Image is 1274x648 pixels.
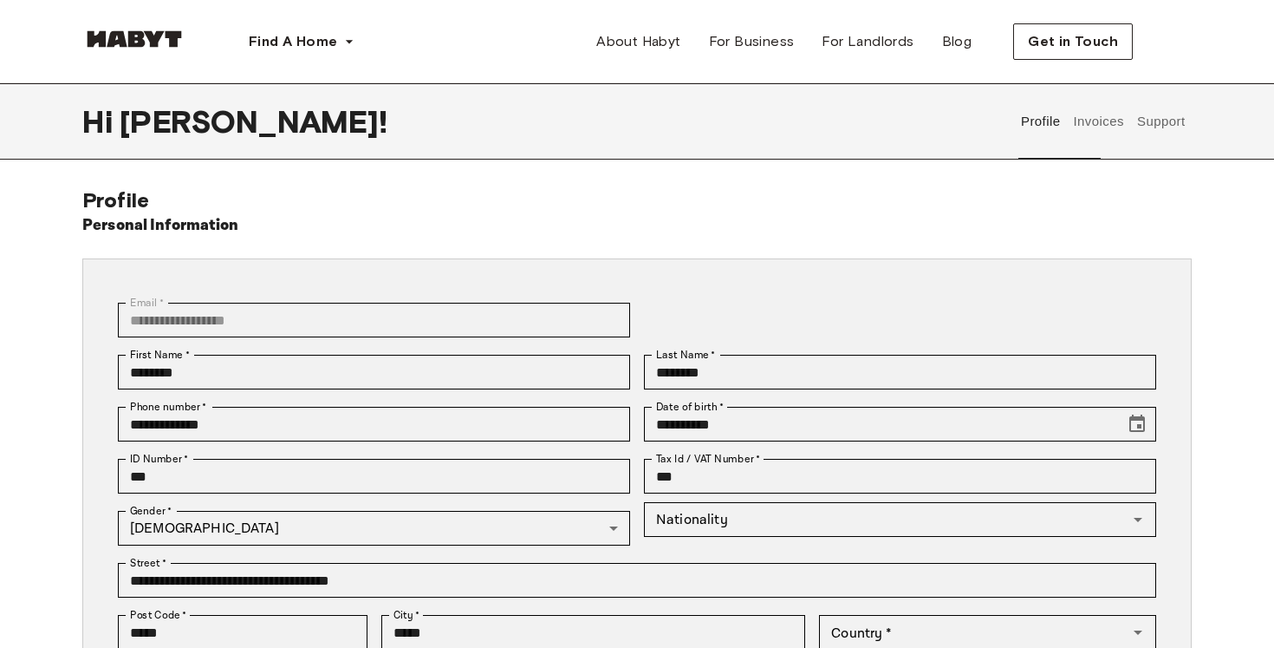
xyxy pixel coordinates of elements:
button: Invoices [1071,83,1126,160]
button: Support [1134,83,1187,160]
span: Blog [942,31,972,52]
label: Post Code [130,607,187,623]
div: You can't change your email address at the moment. Please reach out to customer support in case y... [118,303,630,337]
a: For Landlords [808,24,927,59]
span: About Habyt [596,31,680,52]
label: Email [130,295,164,311]
label: First Name [130,347,190,363]
a: Blog [928,24,986,59]
span: Find A Home [249,31,337,52]
img: Habyt [82,30,186,48]
span: For Landlords [822,31,913,52]
label: City [393,607,420,623]
button: Profile [1018,83,1063,160]
button: Open [1126,507,1150,532]
label: Last Name [656,347,716,363]
button: Get in Touch [1013,23,1133,60]
label: ID Number [130,451,188,467]
label: Phone number [130,399,207,415]
button: Find A Home [235,24,368,59]
span: Get in Touch [1028,31,1118,52]
span: Profile [82,187,149,213]
img: avatar [1160,26,1192,57]
button: Choose date, selected date is Mar 3, 1999 [1120,407,1154,442]
a: For Business [695,24,809,59]
label: Gender [130,503,172,519]
span: For Business [709,31,795,52]
label: Street [130,555,166,571]
label: Date of birth [656,399,724,415]
div: user profile tabs [1014,83,1192,160]
label: Tax Id / VAT Number [656,451,760,467]
button: Open [1126,620,1150,645]
h6: Personal Information [82,213,239,238]
div: [DEMOGRAPHIC_DATA] [118,511,630,546]
span: Hi [82,103,120,140]
a: About Habyt [582,24,694,59]
span: [PERSON_NAME] ! [120,103,387,140]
